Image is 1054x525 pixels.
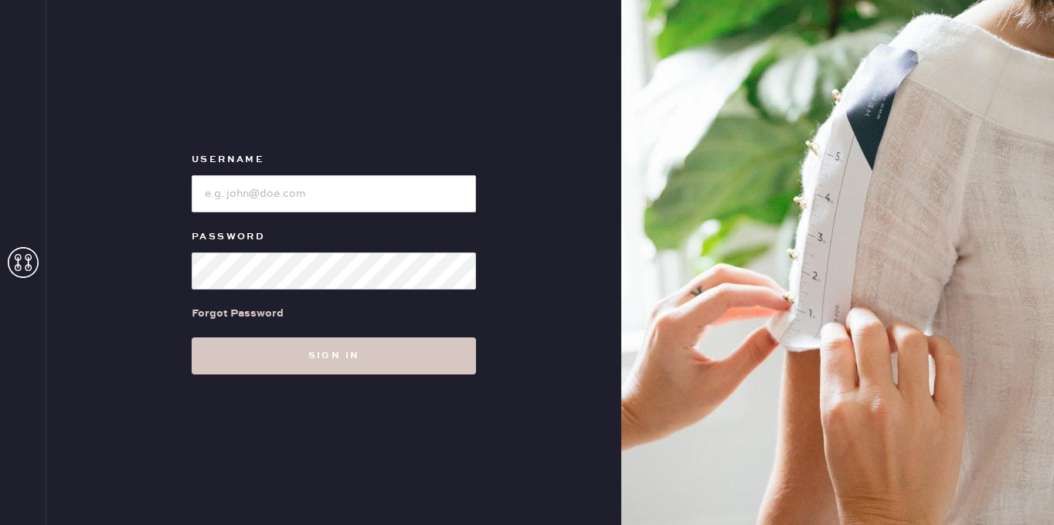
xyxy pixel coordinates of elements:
div: Forgot Password [192,305,284,322]
input: e.g. john@doe.com [192,175,476,212]
button: Sign in [192,337,476,374]
label: Username [192,151,476,169]
a: Forgot Password [192,290,284,337]
label: Password [192,228,476,246]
